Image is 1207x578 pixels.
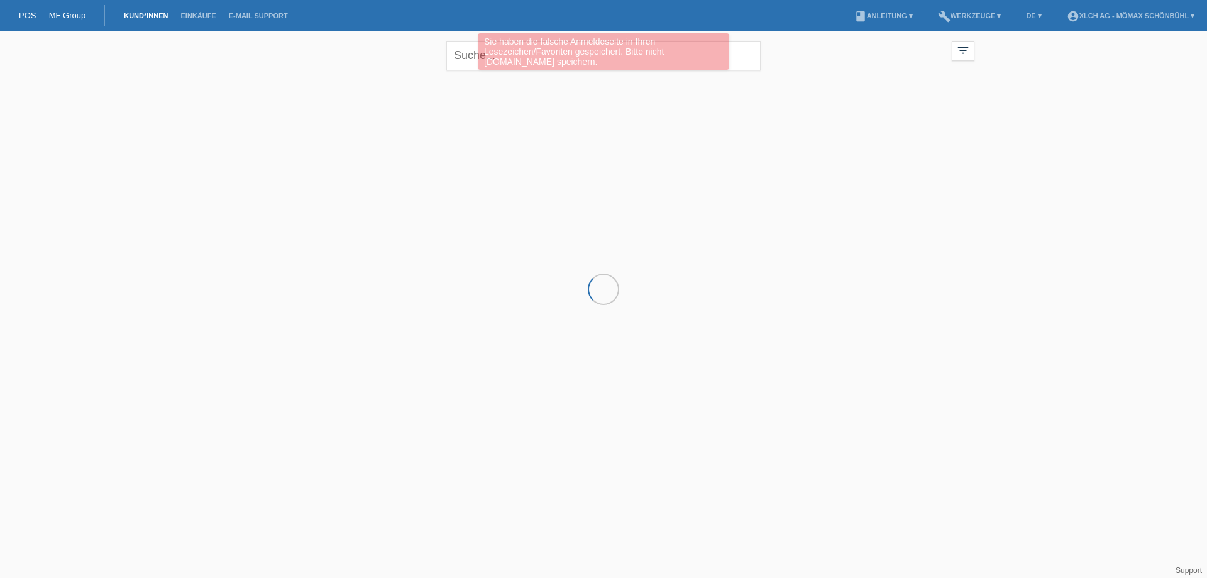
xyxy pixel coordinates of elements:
a: DE ▾ [1020,12,1047,19]
a: bookAnleitung ▾ [848,12,919,19]
a: E-Mail Support [223,12,294,19]
a: Support [1176,566,1202,575]
div: Sie haben die falsche Anmeldeseite in Ihren Lesezeichen/Favoriten gespeichert. Bitte nicht [DOMAI... [478,33,729,70]
i: build [938,10,951,23]
a: Kund*innen [118,12,174,19]
a: POS — MF Group [19,11,85,20]
i: book [854,10,867,23]
i: account_circle [1067,10,1079,23]
a: Einkäufe [174,12,222,19]
a: buildWerkzeuge ▾ [932,12,1008,19]
a: account_circleXLCH AG - Mömax Schönbühl ▾ [1061,12,1201,19]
